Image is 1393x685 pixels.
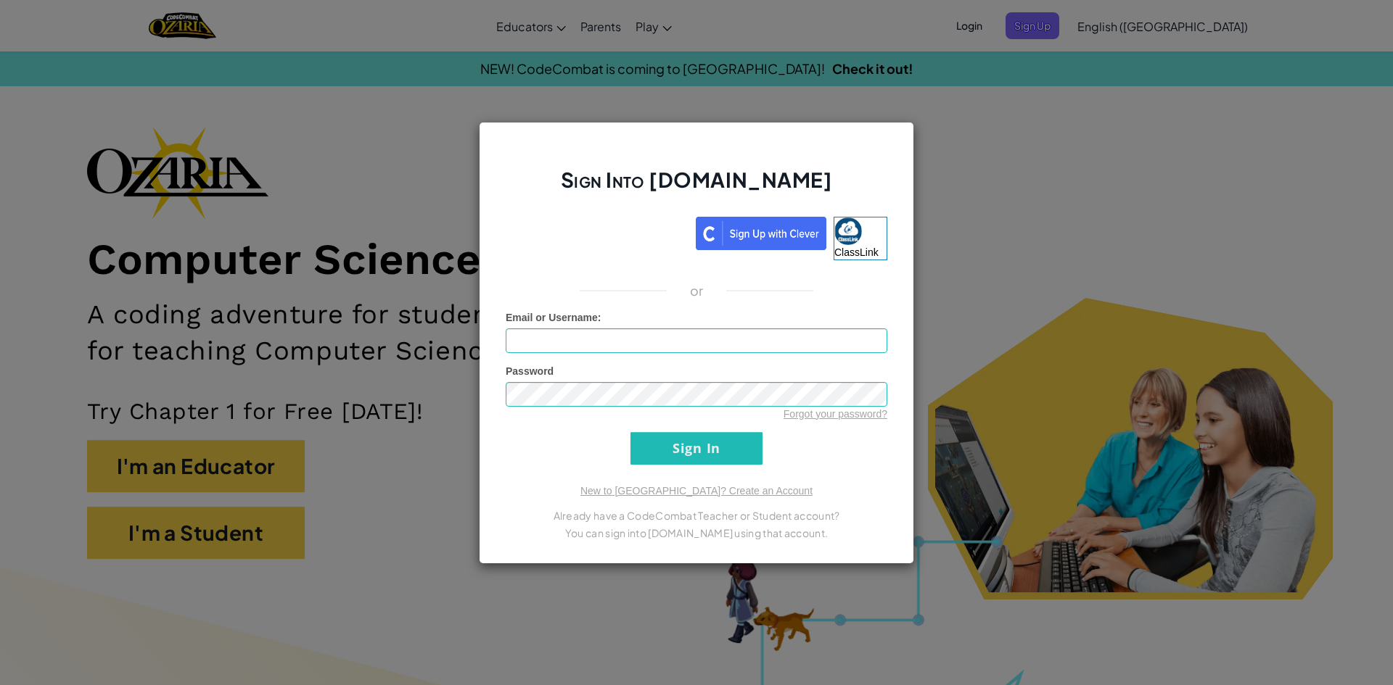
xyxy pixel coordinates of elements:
p: or [690,282,704,299]
img: classlink-logo-small.png [834,217,862,245]
label: : [506,310,601,325]
span: Email or Username [506,312,598,323]
img: clever_sso_button@2x.png [696,217,826,250]
p: Already have a CodeCombat Teacher or Student account? [506,507,887,524]
span: Password [506,365,554,377]
input: Sign In [630,432,763,465]
p: You can sign into [DOMAIN_NAME] using that account. [506,524,887,541]
iframe: Sign in with Google Button [498,215,696,247]
a: Forgot your password? [784,408,887,420]
span: ClassLink [834,246,879,258]
h2: Sign Into [DOMAIN_NAME] [506,166,887,208]
a: New to [GEOGRAPHIC_DATA]? Create an Account [580,485,813,497]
